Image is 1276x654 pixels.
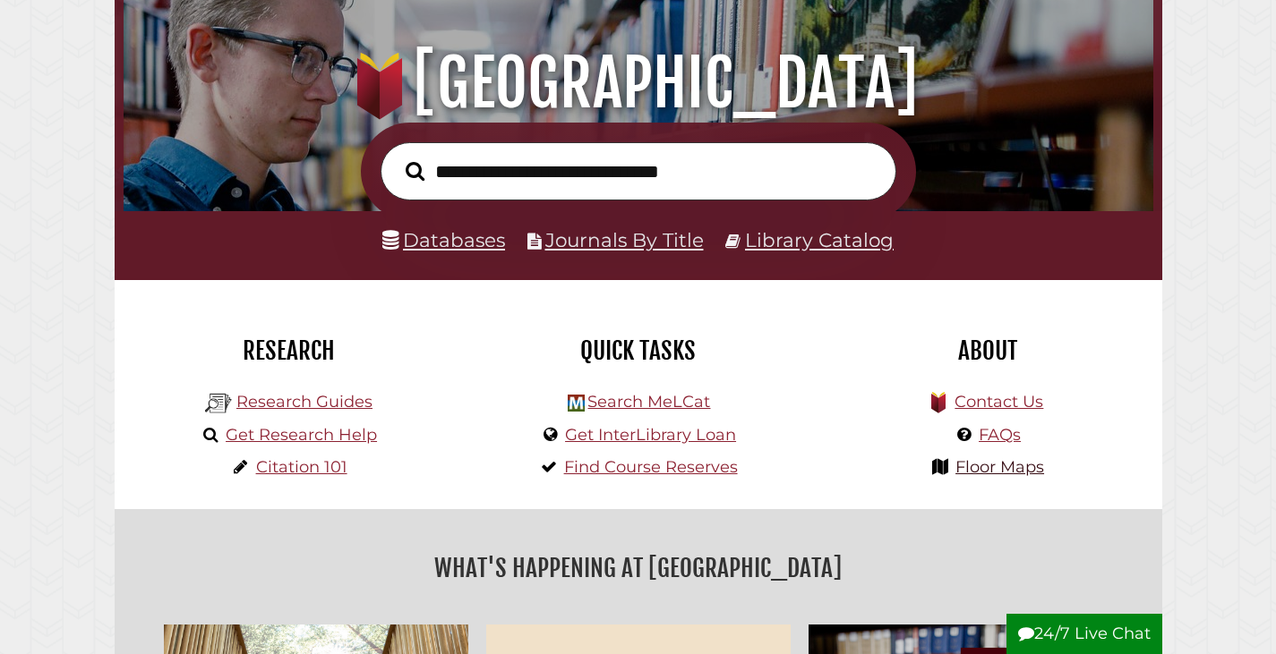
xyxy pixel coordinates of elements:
a: Databases [382,228,505,251]
a: Contact Us [955,392,1043,412]
a: Library Catalog [745,228,894,251]
h2: What's Happening at [GEOGRAPHIC_DATA] [128,548,1149,589]
a: Find Course Reserves [564,457,738,477]
h2: Quick Tasks [477,335,800,366]
a: Floor Maps [955,457,1044,477]
a: Journals By Title [545,228,704,251]
img: Hekman Library Logo [568,395,585,412]
a: Search MeLCat [587,392,710,412]
a: Get InterLibrary Loan [565,425,736,445]
i: Search [406,161,424,182]
h2: About [826,335,1149,366]
img: Hekman Library Logo [205,390,232,417]
h2: Research [128,335,450,366]
a: FAQs [979,425,1021,445]
a: Get Research Help [226,425,377,445]
h1: [GEOGRAPHIC_DATA] [142,44,1134,123]
a: Citation 101 [256,457,347,477]
button: Search [397,157,433,186]
a: Research Guides [236,392,373,412]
